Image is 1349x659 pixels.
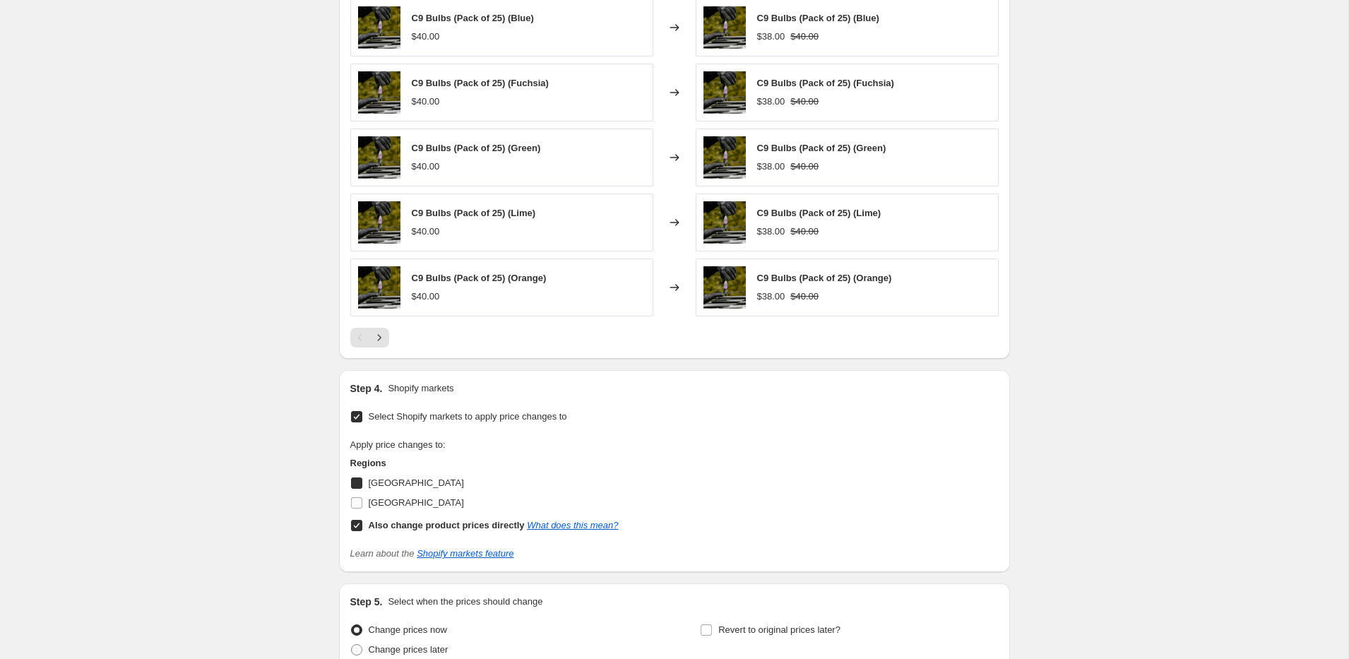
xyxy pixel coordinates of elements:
[369,520,525,530] b: Also change product prices directly
[790,290,819,304] strike: $40.00
[350,328,389,348] nav: Pagination
[757,95,785,109] div: $38.00
[350,439,446,450] span: Apply price changes to:
[358,136,400,179] img: BSL-HOLIDAY_08A3231_80x.png
[790,30,819,44] strike: $40.00
[369,644,448,655] span: Change prices later
[412,290,440,304] div: $40.00
[417,548,513,559] a: Shopify markets feature
[412,143,541,153] span: C9 Bulbs (Pack of 25) (Green)
[757,208,881,218] span: C9 Bulbs (Pack of 25) (Lime)
[388,381,453,396] p: Shopify markets
[412,160,440,174] div: $40.00
[703,136,746,179] img: BSL-HOLIDAY_08A3231_80x.png
[757,290,785,304] div: $38.00
[350,595,383,609] h2: Step 5.
[718,624,840,635] span: Revert to original prices later?
[757,30,785,44] div: $38.00
[703,266,746,309] img: BSL-HOLIDAY_08A3231_80x.png
[358,201,400,244] img: BSL-HOLIDAY_08A3231_80x.png
[412,13,534,23] span: C9 Bulbs (Pack of 25) (Blue)
[790,95,819,109] strike: $40.00
[369,328,389,348] button: Next
[703,71,746,114] img: BSL-HOLIDAY_08A3231_80x.png
[358,71,400,114] img: BSL-HOLIDAY_08A3231_80x.png
[757,225,785,239] div: $38.00
[757,13,879,23] span: C9 Bulbs (Pack of 25) (Blue)
[412,208,536,218] span: C9 Bulbs (Pack of 25) (Lime)
[412,273,547,283] span: C9 Bulbs (Pack of 25) (Orange)
[412,78,549,88] span: C9 Bulbs (Pack of 25) (Fuchsia)
[757,273,892,283] span: C9 Bulbs (Pack of 25) (Orange)
[757,160,785,174] div: $38.00
[703,6,746,49] img: BSL-HOLIDAY_08A3231_80x.png
[412,95,440,109] div: $40.00
[527,520,618,530] a: What does this mean?
[369,497,464,508] span: [GEOGRAPHIC_DATA]
[369,411,567,422] span: Select Shopify markets to apply price changes to
[790,225,819,239] strike: $40.00
[350,456,619,470] h3: Regions
[350,548,514,559] i: Learn about the
[757,143,886,153] span: C9 Bulbs (Pack of 25) (Green)
[350,381,383,396] h2: Step 4.
[412,30,440,44] div: $40.00
[388,595,542,609] p: Select when the prices should change
[369,624,447,635] span: Change prices now
[358,6,400,49] img: BSL-HOLIDAY_08A3231_80x.png
[703,201,746,244] img: BSL-HOLIDAY_08A3231_80x.png
[412,225,440,239] div: $40.00
[790,160,819,174] strike: $40.00
[358,266,400,309] img: BSL-HOLIDAY_08A3231_80x.png
[757,78,894,88] span: C9 Bulbs (Pack of 25) (Fuchsia)
[369,477,464,488] span: [GEOGRAPHIC_DATA]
